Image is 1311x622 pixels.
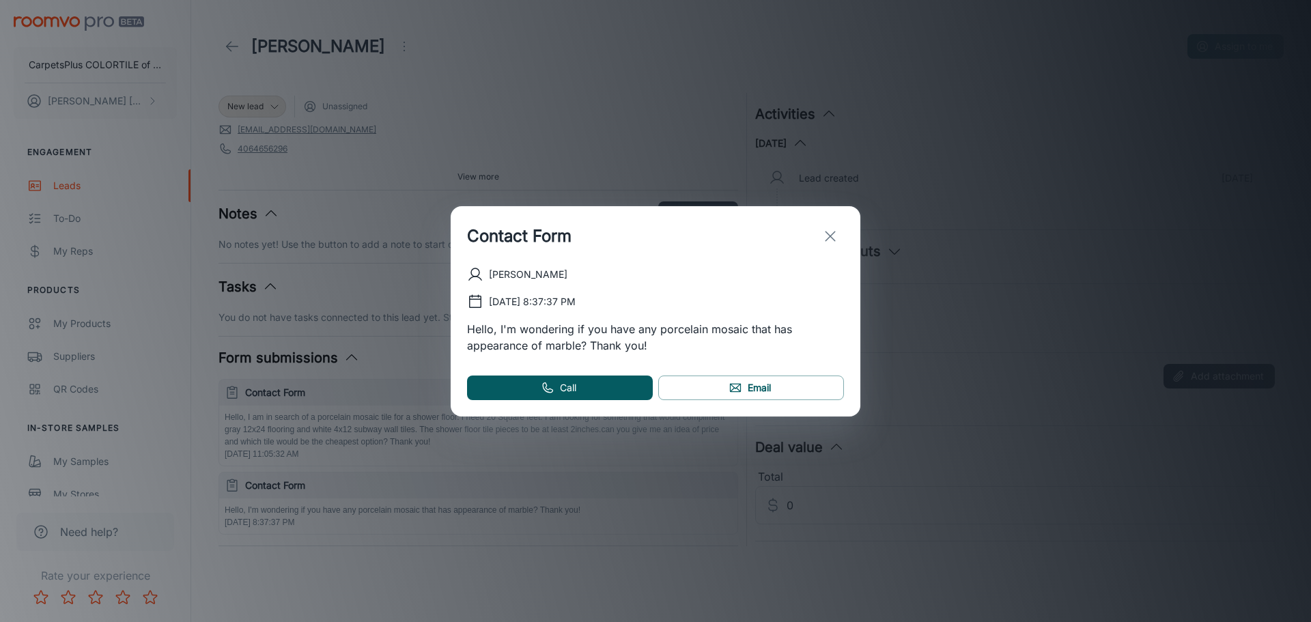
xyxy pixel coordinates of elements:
a: Call [467,376,653,400]
button: exit [817,223,844,250]
h1: Contact Form [467,224,572,249]
p: [PERSON_NAME] [489,267,567,282]
a: Email [658,376,844,400]
p: Hello, I'm wondering if you have any porcelain mosaic that has appearance of marble? Thank you! [467,321,844,354]
p: [DATE] 8:37:37 PM [489,294,576,309]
